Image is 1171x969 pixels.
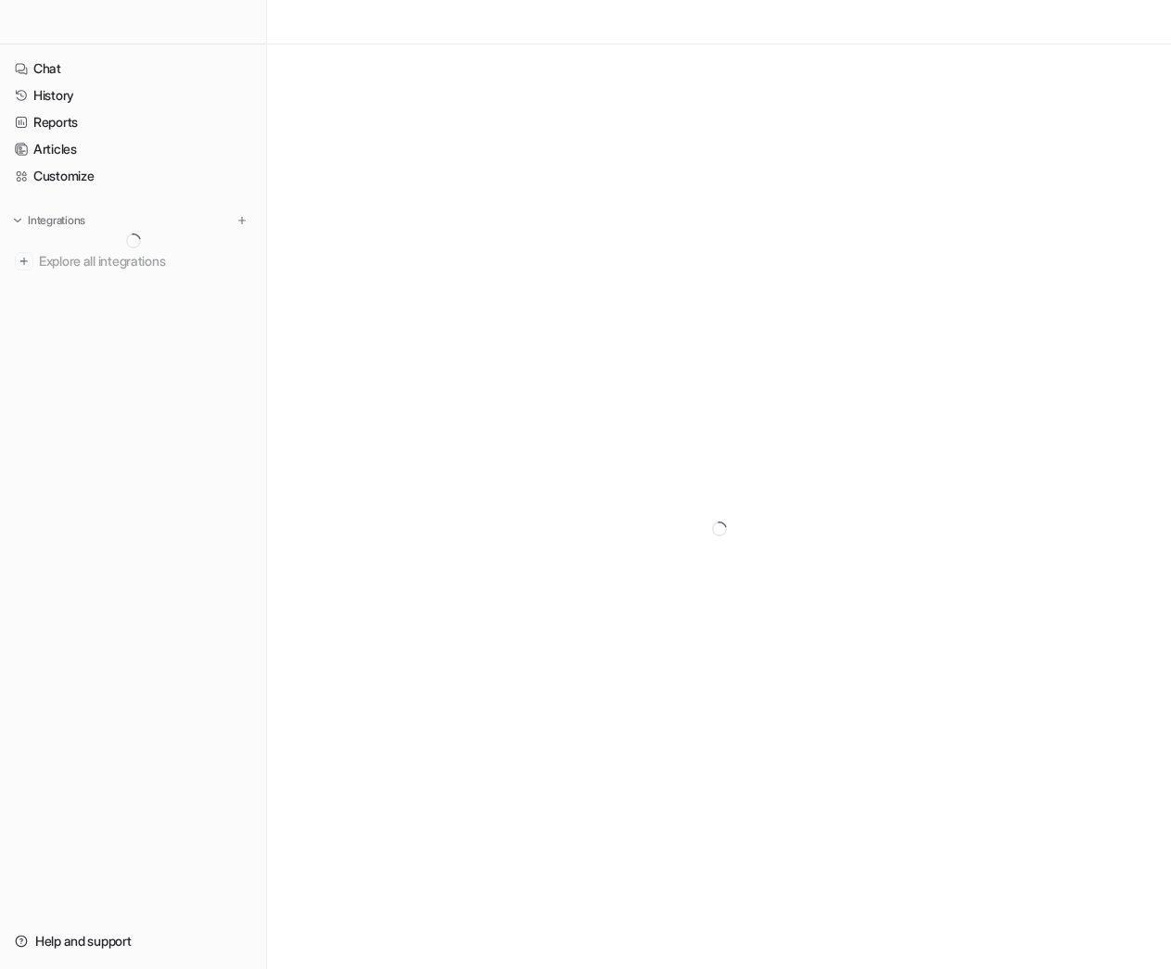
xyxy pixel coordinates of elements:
[7,56,259,82] a: Chat
[7,928,259,954] a: Help and support
[7,109,259,135] a: Reports
[235,214,248,227] img: menu_add.svg
[11,214,24,227] img: expand menu
[28,213,85,228] p: Integrations
[7,248,259,274] a: Explore all integrations
[7,211,91,230] button: Integrations
[15,252,33,271] img: explore all integrations
[7,136,259,162] a: Articles
[7,163,259,189] a: Customize
[7,82,259,108] a: History
[39,246,251,276] span: Explore all integrations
